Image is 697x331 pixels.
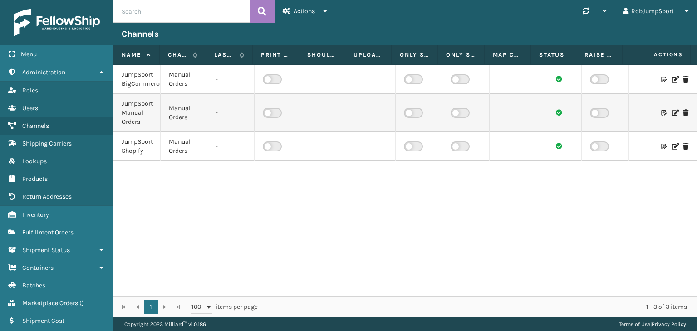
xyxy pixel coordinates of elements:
[22,68,65,76] span: Administration
[122,29,158,39] h3: Channels
[214,51,235,59] label: Last update time
[207,94,255,132] td: -
[22,264,54,272] span: Containers
[584,51,614,59] label: Raise Error On Related FO
[22,87,38,94] span: Roles
[556,76,562,82] i: Channel sync succeeded.
[683,110,688,116] i: Delete
[122,51,142,59] label: Name
[353,51,383,59] label: Upload inventory
[493,51,522,59] label: Map Channel Service
[652,321,686,327] a: Privacy Policy
[22,246,70,254] span: Shipment Status
[661,143,667,150] i: Customize Label
[294,7,315,15] span: Actions
[161,65,208,94] td: Manual Orders
[556,109,562,116] i: Channel sync succeeded.
[161,132,208,161] td: Manual Orders
[619,321,650,327] a: Terms of Use
[400,51,429,59] label: Only Ship using Required Carrier Service
[122,137,152,156] div: JumpSport Shopify
[270,302,687,312] div: 1 - 3 of 3 items
[661,110,667,116] i: Customize Label
[556,143,562,149] i: Channel sync succeeded.
[22,282,45,289] span: Batches
[14,9,100,36] img: logo
[619,317,686,331] div: |
[539,51,568,59] label: Status
[21,50,37,58] span: Menu
[22,140,72,147] span: Shipping Carriers
[22,317,64,325] span: Shipment Cost
[22,122,49,130] span: Channels
[261,51,290,59] label: Print packing slip
[144,300,158,314] a: 1
[191,300,258,314] span: items per page
[207,65,255,94] td: -
[307,51,337,59] label: Should Sync
[122,70,152,88] div: JumpSport BigCommerce
[683,76,688,83] i: Delete
[22,299,78,307] span: Marketplace Orders
[672,143,677,150] i: Edit
[22,175,48,183] span: Products
[191,302,205,312] span: 100
[22,229,74,236] span: Fulfillment Orders
[22,157,47,165] span: Lookups
[625,47,688,62] span: Actions
[672,110,677,116] i: Edit
[207,132,255,161] td: -
[446,51,476,59] label: Only Ship from Required Warehouse
[161,94,208,132] td: Manual Orders
[124,317,206,331] p: Copyright 2023 Milliard™ v 1.0.186
[122,99,152,127] div: JumpSport Manual Orders
[683,143,688,150] i: Delete
[22,211,49,219] span: Inventory
[661,76,667,83] i: Customize Label
[79,299,84,307] span: ( )
[22,193,72,200] span: Return Addresses
[22,104,38,112] span: Users
[168,51,188,59] label: Channel Type
[672,76,677,83] i: Edit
